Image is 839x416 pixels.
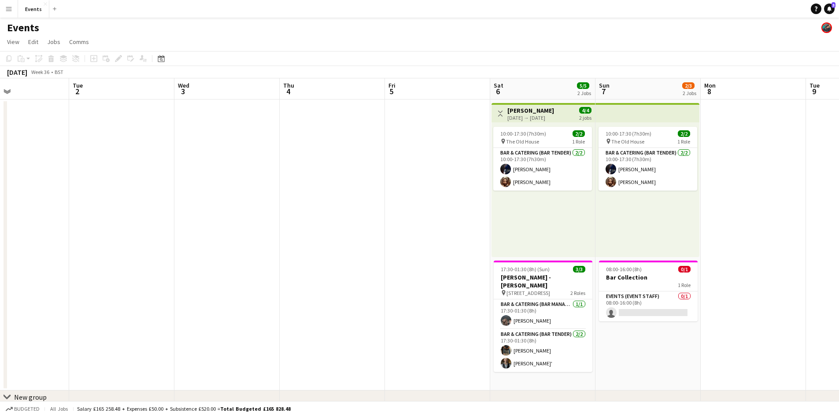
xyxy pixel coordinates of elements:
[7,68,27,77] div: [DATE]
[599,81,610,89] span: Sun
[573,266,585,272] span: 3/3
[492,86,503,96] span: 6
[283,81,294,89] span: Thu
[570,290,585,296] span: 2 Roles
[494,273,592,289] h3: [PERSON_NAME] - [PERSON_NAME]
[824,4,835,14] a: 3
[832,2,835,8] span: 3
[678,266,691,272] span: 0/1
[501,266,550,272] span: 17:30-01:30 (8h) (Sun)
[579,114,591,121] div: 2 jobs
[220,405,291,412] span: Total Budgeted £165 828.48
[507,114,554,121] div: [DATE] → [DATE]
[704,81,716,89] span: Mon
[47,38,60,46] span: Jobs
[494,81,503,89] span: Sat
[494,299,592,329] app-card-role: Bar & Catering (Bar Manager)1/117:30-01:30 (8h)[PERSON_NAME]
[48,405,70,412] span: All jobs
[577,82,589,89] span: 5/5
[494,329,592,372] app-card-role: Bar & Catering (Bar Tender)2/217:30-01:30 (8h)[PERSON_NAME][PERSON_NAME]'
[4,404,41,414] button: Budgeted
[4,36,23,48] a: View
[177,86,189,96] span: 3
[282,86,294,96] span: 4
[606,130,651,137] span: 10:00-17:30 (7h30m)
[500,130,546,137] span: 10:00-17:30 (7h30m)
[178,81,189,89] span: Wed
[29,69,51,75] span: Week 36
[18,0,49,18] button: Events
[7,38,19,46] span: View
[808,86,820,96] span: 9
[678,282,691,288] span: 1 Role
[388,81,395,89] span: Fri
[71,86,83,96] span: 2
[14,406,40,412] span: Budgeted
[677,138,690,145] span: 1 Role
[821,22,832,33] app-user-avatar: Dom Roche
[611,138,644,145] span: The Old House
[387,86,395,96] span: 5
[73,81,83,89] span: Tue
[69,38,89,46] span: Comms
[577,90,591,96] div: 2 Jobs
[7,21,39,34] h1: Events
[573,130,585,137] span: 2/2
[66,36,92,48] a: Comms
[572,138,585,145] span: 1 Role
[599,261,698,321] app-job-card: 08:00-16:00 (8h)0/1Bar Collection1 RoleEvents (Event Staff)0/108:00-16:00 (8h)
[493,148,592,191] app-card-role: Bar & Catering (Bar Tender)2/210:00-17:30 (7h30m)[PERSON_NAME][PERSON_NAME]
[493,127,592,191] app-job-card: 10:00-17:30 (7h30m)2/2 The Old House1 RoleBar & Catering (Bar Tender)2/210:00-17:30 (7h30m)[PERSO...
[14,393,47,401] div: New group
[506,290,550,296] span: [STREET_ADDRESS]
[599,291,698,321] app-card-role: Events (Event Staff)0/108:00-16:00 (8h)
[25,36,42,48] a: Edit
[606,266,642,272] span: 08:00-16:00 (8h)
[598,86,610,96] span: 7
[599,273,698,281] h3: Bar Collection
[683,90,696,96] div: 2 Jobs
[494,261,592,372] app-job-card: 17:30-01:30 (8h) (Sun)3/3[PERSON_NAME] - [PERSON_NAME] [STREET_ADDRESS]2 RolesBar & Catering (Bar...
[678,130,690,137] span: 2/2
[28,38,38,46] span: Edit
[579,107,591,114] span: 4/4
[507,107,554,114] h3: [PERSON_NAME]
[682,82,695,89] span: 2/3
[809,81,820,89] span: Tue
[599,127,697,191] app-job-card: 10:00-17:30 (7h30m)2/2 The Old House1 RoleBar & Catering (Bar Tender)2/210:00-17:30 (7h30m)[PERSO...
[599,148,697,191] app-card-role: Bar & Catering (Bar Tender)2/210:00-17:30 (7h30m)[PERSON_NAME][PERSON_NAME]
[506,138,539,145] span: The Old House
[77,405,291,412] div: Salary £165 258.48 + Expenses £50.00 + Subsistence £520.00 =
[703,86,716,96] span: 8
[55,69,63,75] div: BST
[44,36,64,48] a: Jobs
